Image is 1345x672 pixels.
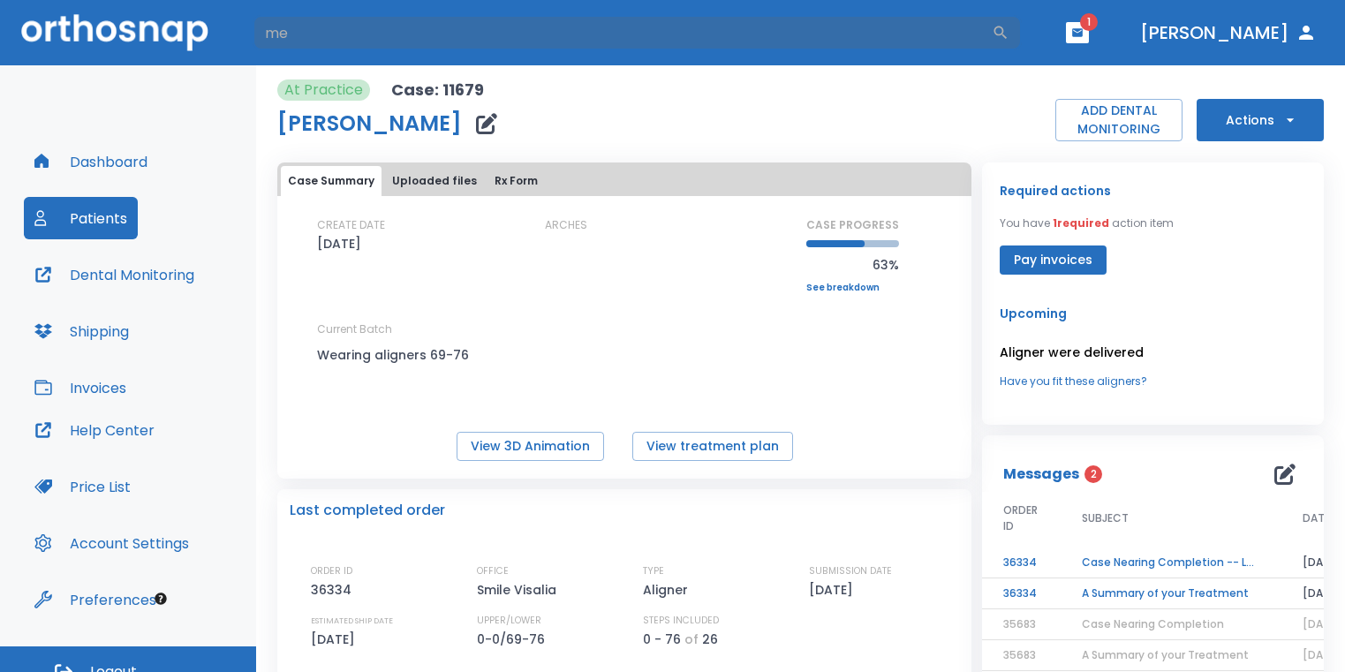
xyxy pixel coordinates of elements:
p: 63% [806,254,899,276]
p: STEPS INCLUDED [643,613,719,629]
p: 26 [702,629,718,650]
p: of [684,629,699,650]
a: See breakdown [806,283,899,293]
button: Invoices [24,366,137,409]
p: UPPER/LOWER [477,613,541,629]
button: Account Settings [24,522,200,564]
td: A Summary of your Treatment [1061,578,1281,609]
button: ADD DENTAL MONITORING [1055,99,1183,141]
p: Aligner [643,579,694,600]
p: ESTIMATED SHIP DATE [311,613,393,629]
p: OFFICE [477,563,509,579]
p: Upcoming [1000,303,1306,324]
span: 1 required [1053,215,1109,230]
p: 36334 [311,579,358,600]
span: 1 [1080,13,1098,31]
button: View treatment plan [632,432,793,461]
button: Dashboard [24,140,158,183]
span: 35683 [1003,616,1036,631]
p: Wearing aligners 69-76 [317,344,476,366]
p: You have action item [1000,215,1174,231]
span: ORDER ID [1003,502,1039,534]
button: Uploaded files [385,166,484,196]
p: CASE PROGRESS [806,217,899,233]
p: [DATE] [311,629,361,650]
span: [DATE] [1303,647,1341,662]
span: SUBJECT [1082,510,1129,526]
p: SUBMISSION DATE [809,563,892,579]
button: Pay invoices [1000,245,1107,275]
img: Orthosnap [21,14,208,50]
p: CREATE DATE [317,217,385,233]
input: Search by Patient Name or Case # [253,15,992,50]
p: Last completed order [290,500,445,521]
p: Messages [1003,464,1079,485]
span: 2 [1084,465,1102,483]
p: TYPE [643,563,664,579]
button: [PERSON_NAME] [1133,17,1324,49]
td: 36334 [982,547,1061,578]
p: Current Batch [317,321,476,337]
button: Case Summary [281,166,382,196]
button: Dental Monitoring [24,253,205,296]
button: Help Center [24,409,165,451]
button: Rx Form [487,166,545,196]
p: [DATE] [317,233,361,254]
button: Price List [24,465,141,508]
h1: [PERSON_NAME] [277,113,462,134]
span: [DATE] [1303,616,1341,631]
p: ARCHES [545,217,587,233]
p: Required actions [1000,180,1111,201]
button: Patients [24,197,138,239]
td: 36334 [982,578,1061,609]
button: Actions [1197,99,1324,141]
a: Have you fit these aligners? [1000,374,1306,389]
p: At Practice [284,79,363,101]
button: View 3D Animation [457,432,604,461]
span: A Summary of your Treatment [1082,647,1249,662]
span: Case Nearing Completion [1082,616,1224,631]
div: Tooltip anchor [153,591,169,607]
span: DATE [1303,510,1330,526]
p: ORDER ID [311,563,352,579]
span: 35683 [1003,647,1036,662]
p: Aligner were delivered [1000,342,1306,363]
button: Shipping [24,310,140,352]
p: [DATE] [809,579,859,600]
td: Case Nearing Completion -- Lower [1061,547,1281,578]
p: Smile Visalia [477,579,563,600]
div: tabs [281,166,968,196]
p: Case: 11679 [391,79,484,101]
p: 0-0/69-76 [477,629,551,650]
button: Preferences [24,578,167,621]
p: 0 - 76 [643,629,681,650]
